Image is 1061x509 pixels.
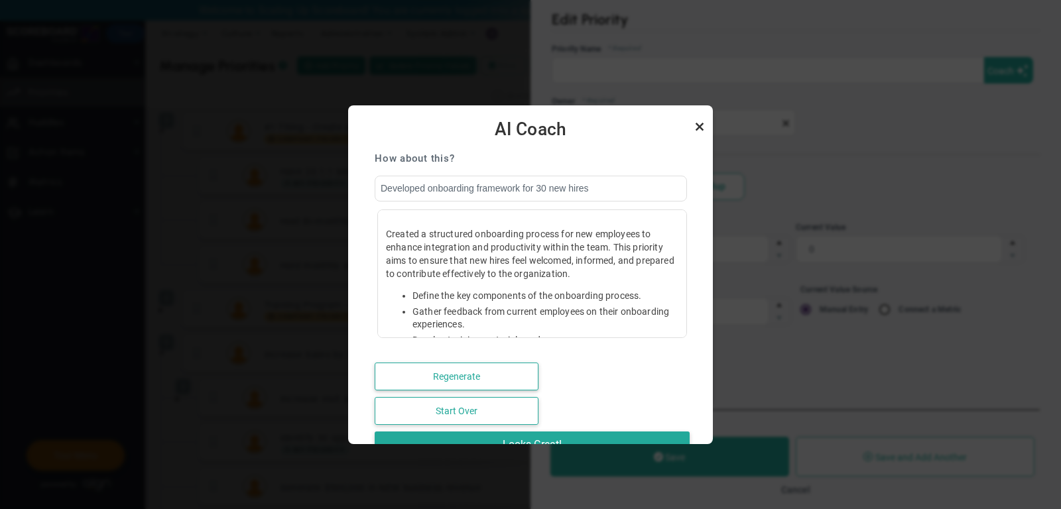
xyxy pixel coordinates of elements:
li: Develop training materials and resources. [412,334,678,347]
span: AI Coach [359,119,702,141]
li: Gather feedback from current employees on their onboarding experiences. [412,306,678,331]
h3: How about this? [375,152,690,166]
p: Created a structured onboarding process for new employees to enhance integration and productivity... [386,227,678,280]
button: Regenerate [375,363,538,390]
button: Start Over [375,397,538,425]
a: Close [692,119,708,135]
li: Define the key components of the onboarding process. [412,290,678,302]
button: Looks Great! [375,431,690,458]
